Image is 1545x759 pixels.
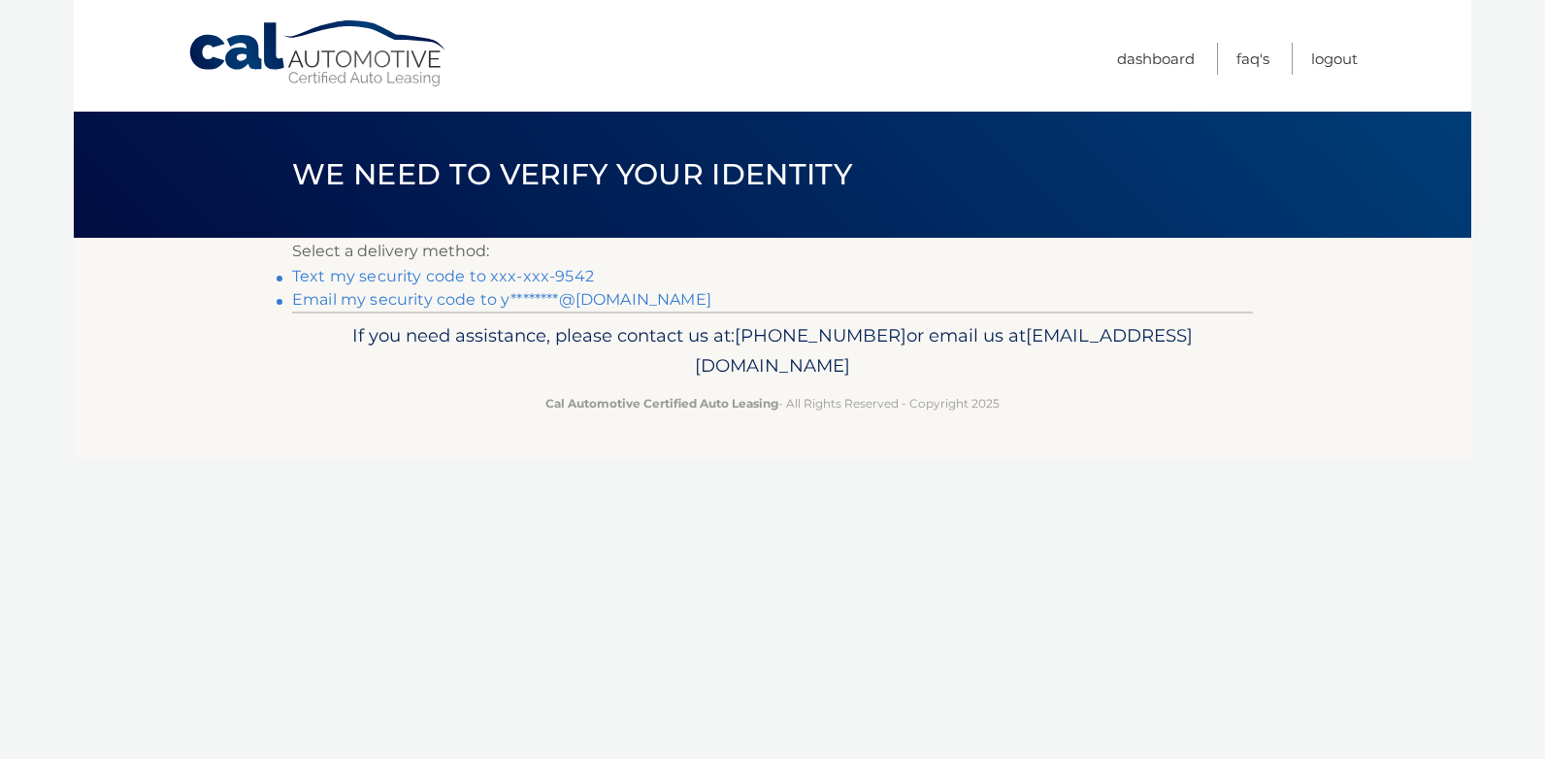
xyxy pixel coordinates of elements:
a: Text my security code to xxx-xxx-9542 [292,267,594,285]
span: [PHONE_NUMBER] [735,324,906,346]
a: Email my security code to y********@[DOMAIN_NAME] [292,290,711,309]
strong: Cal Automotive Certified Auto Leasing [545,396,778,411]
a: Logout [1311,43,1358,75]
a: FAQ's [1236,43,1269,75]
p: - All Rights Reserved - Copyright 2025 [305,393,1240,413]
a: Cal Automotive [187,19,449,88]
p: Select a delivery method: [292,238,1253,265]
span: We need to verify your identity [292,156,852,192]
a: Dashboard [1117,43,1195,75]
p: If you need assistance, please contact us at: or email us at [305,320,1240,382]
